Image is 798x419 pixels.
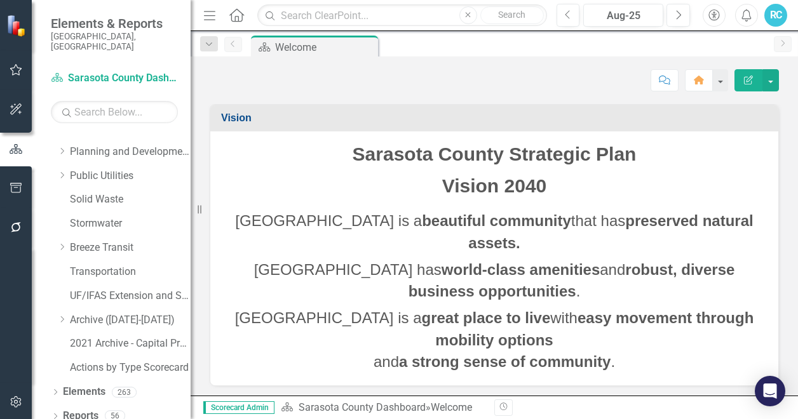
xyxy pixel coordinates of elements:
[221,112,772,124] h3: Vision
[70,265,191,279] a: Transportation
[254,261,735,300] span: [GEOGRAPHIC_DATA] has and .
[468,212,753,251] strong: preserved natural assets.
[257,4,546,27] input: Search ClearPoint...
[70,216,191,231] a: Stormwater
[51,71,178,86] a: Sarasota County Dashboard
[275,39,375,55] div: Welcome
[70,289,191,303] a: UF/IFAS Extension and Sustainability
[583,4,663,27] button: Aug-25
[435,309,754,348] strong: easy movement through mobility options
[51,101,178,123] input: Search Below...
[422,212,571,229] strong: beautiful community
[399,353,611,370] strong: a strong sense of community
[70,241,191,255] a: Breeze Transit
[755,376,785,406] div: Open Intercom Messenger
[70,361,191,375] a: Actions by Type Scorecard
[203,401,274,414] span: Scorecard Admin
[51,31,178,52] small: [GEOGRAPHIC_DATA], [GEOGRAPHIC_DATA]
[70,169,191,183] a: Public Utilities
[442,261,600,278] strong: world-class amenities
[70,336,191,351] a: 2021 Archive - Capital Projects
[70,313,191,328] a: Archive ([DATE]-[DATE])
[764,4,787,27] button: RC
[63,385,105,399] a: Elements
[353,143,637,164] span: Sarasota County Strategic Plan
[235,212,753,251] span: [GEOGRAPHIC_DATA] is a that has
[588,8,659,23] div: Aug-25
[431,401,472,413] div: Welcome
[281,401,485,415] div: »
[6,15,29,37] img: ClearPoint Strategy
[112,387,137,397] div: 263
[422,309,551,326] strong: great place to live
[498,10,525,20] span: Search
[299,401,426,413] a: Sarasota County Dashboard
[480,6,544,24] button: Search
[70,192,191,207] a: Solid Waste
[235,309,754,370] span: [GEOGRAPHIC_DATA] is a with and .
[442,175,547,196] span: Vision 2040
[51,16,178,31] span: Elements & Reports
[70,145,191,159] a: Planning and Development Services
